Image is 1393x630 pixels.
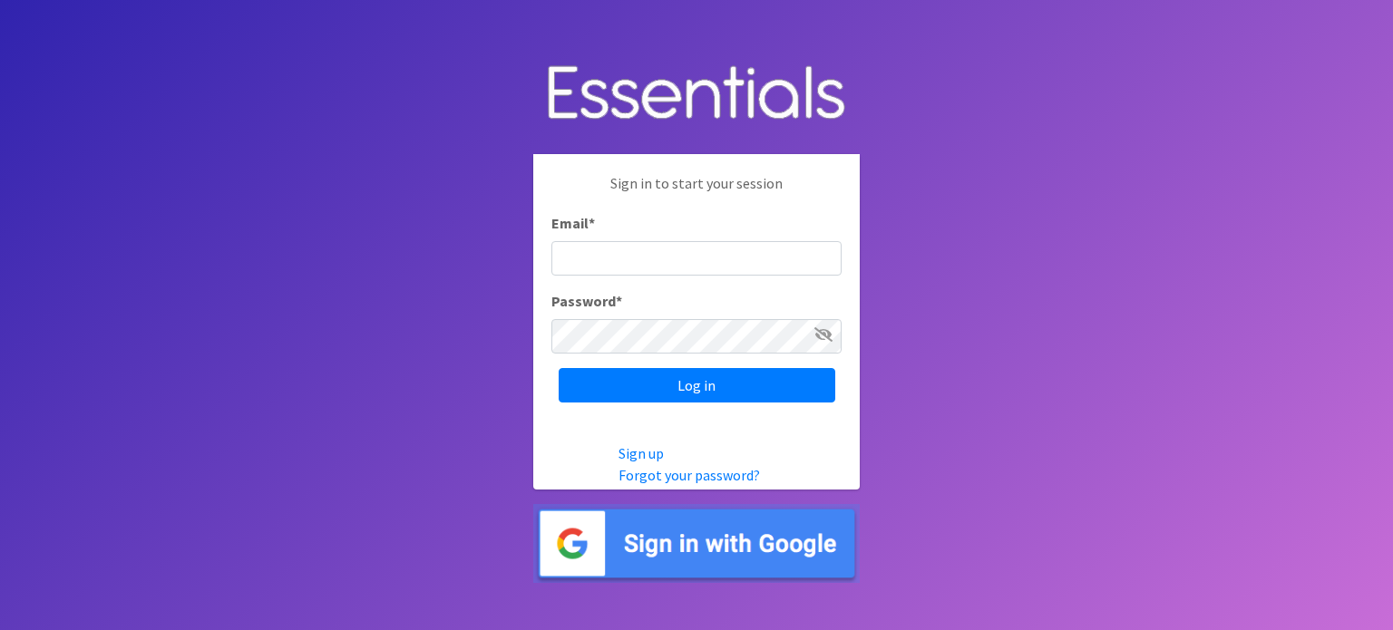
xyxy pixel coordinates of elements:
[533,47,860,141] img: Human Essentials
[551,290,622,312] label: Password
[551,212,595,234] label: Email
[616,292,622,310] abbr: required
[533,504,860,583] img: Sign in with Google
[619,444,664,462] a: Sign up
[619,466,760,484] a: Forgot your password?
[589,214,595,232] abbr: required
[559,368,835,402] input: Log in
[551,172,842,212] p: Sign in to start your session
